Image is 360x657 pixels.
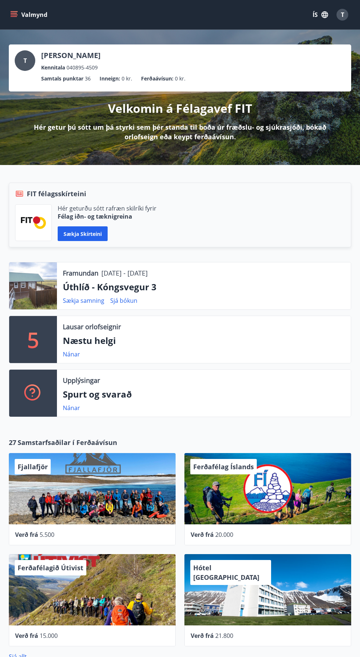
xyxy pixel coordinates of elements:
a: Sjá bókun [110,297,137,305]
p: Hér geturðu sótt rafræn skilríki fyrir [58,204,156,212]
button: Sækja skírteini [58,226,108,241]
span: Hótel [GEOGRAPHIC_DATA] [193,563,259,582]
span: 21.800 [215,632,233,640]
p: Næstu helgi [63,334,345,347]
a: Sækja samning [63,297,104,305]
a: Nánar [63,350,80,358]
p: Inneign : [100,75,120,83]
p: Velkomin á Félagavef FIT [108,100,252,116]
p: Samtals punktar [41,75,83,83]
p: [PERSON_NAME] [41,50,101,61]
span: T [341,11,344,19]
span: 36 [85,75,91,83]
p: Framundan [63,268,98,278]
span: Verð frá [15,531,38,539]
p: Spurt og svarað [63,388,345,401]
img: FPQVkF9lTnNbbaRSFyT17YYeljoOGk5m51IhT0bO.png [21,216,46,229]
span: Fjallafjör [18,462,48,471]
a: Nánar [63,404,80,412]
p: Lausar orlofseignir [63,322,121,331]
span: Verð frá [15,632,38,640]
span: 27 [9,438,16,447]
span: Ferðafélagið Útivist [18,563,83,572]
button: menu [9,8,50,21]
span: Verð frá [191,531,214,539]
button: ÍS [309,8,332,21]
span: Samstarfsaðilar í Ferðaávísun [18,438,117,447]
span: 0 kr. [122,75,132,83]
span: 15.000 [40,632,58,640]
p: Upplýsingar [63,376,100,385]
span: FIT félagsskírteini [27,189,86,198]
span: T [24,57,27,65]
span: 20.000 [215,531,233,539]
p: Hér getur þú sótt um þá styrki sem þér standa til boða úr fræðslu- og sjúkrasjóði, bókað orlofsei... [21,122,339,141]
p: Úthlíð - Kóngsvegur 3 [63,281,345,293]
span: Verð frá [191,632,214,640]
span: 040895-4509 [66,64,98,72]
p: Ferðaávísun : [141,75,173,83]
span: 0 kr. [175,75,186,83]
p: Kennitala [41,64,65,72]
span: Ferðafélag Íslands [193,462,254,471]
p: [DATE] - [DATE] [101,268,148,278]
button: T [334,6,351,24]
p: Félag iðn- og tæknigreina [58,212,156,220]
span: 5.500 [40,531,54,539]
p: 5 [27,326,39,353]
